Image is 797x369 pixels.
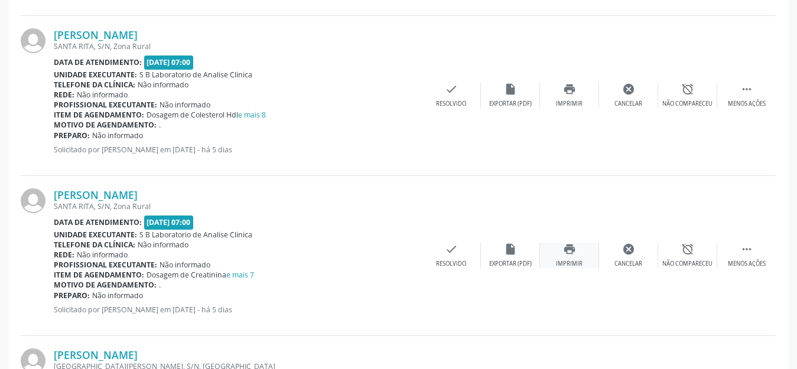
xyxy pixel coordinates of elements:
span: Não informado [92,130,143,141]
div: Imprimir [556,260,583,268]
b: Motivo de agendamento: [54,280,157,290]
b: Data de atendimento: [54,217,142,227]
div: Não compareceu [662,260,713,268]
i: check [445,83,458,96]
span: . [159,280,161,290]
div: Menos ações [728,100,766,108]
span: S B Laboratorio de Analise Clinica [139,70,252,80]
i:  [740,83,753,96]
span: Não informado [92,290,143,301]
span: Não informado [138,240,188,250]
a: e mais 8 [238,110,266,120]
a: e mais 7 [226,270,254,280]
div: SANTA RITA, S/N, Zona Rural [54,41,422,51]
span: [DATE] 07:00 [144,55,194,69]
b: Item de agendamento: [54,110,144,120]
span: Dosagem de Colesterol Hdl [147,110,266,120]
p: Solicitado por [PERSON_NAME] em [DATE] - há 5 dias [54,305,422,315]
div: Resolvido [436,260,466,268]
b: Item de agendamento: [54,270,144,280]
img: img [21,28,45,53]
i: check [445,243,458,256]
b: Data de atendimento: [54,57,142,67]
div: Cancelar [614,100,642,108]
i: insert_drive_file [504,243,517,256]
b: Rede: [54,90,74,100]
i: cancel [622,83,635,96]
span: Não informado [77,250,128,260]
b: Unidade executante: [54,70,137,80]
div: Não compareceu [662,100,713,108]
span: Não informado [160,260,210,270]
div: Imprimir [556,100,583,108]
a: [PERSON_NAME] [54,188,138,201]
span: S B Laboratorio de Analise Clinica [139,230,252,240]
i: alarm_off [681,243,694,256]
span: Não informado [160,100,210,110]
p: Solicitado por [PERSON_NAME] em [DATE] - há 5 dias [54,145,422,155]
b: Telefone da clínica: [54,240,135,250]
b: Motivo de agendamento: [54,120,157,130]
div: Resolvido [436,100,466,108]
i:  [740,243,753,256]
i: print [563,243,576,256]
div: Menos ações [728,260,766,268]
b: Preparo: [54,290,90,301]
span: Não informado [138,80,188,90]
b: Telefone da clínica: [54,80,135,90]
div: Exportar (PDF) [489,260,532,268]
span: Não informado [77,90,128,100]
i: alarm_off [681,83,694,96]
div: Exportar (PDF) [489,100,532,108]
span: [DATE] 07:00 [144,215,194,229]
span: . [159,120,161,130]
a: [PERSON_NAME] [54,28,138,41]
div: Cancelar [614,260,642,268]
b: Profissional executante: [54,100,157,110]
b: Rede: [54,250,74,260]
i: print [563,83,576,96]
i: insert_drive_file [504,83,517,96]
b: Unidade executante: [54,230,137,240]
b: Profissional executante: [54,260,157,270]
div: SANTA RITA, S/N, Zona Rural [54,201,422,211]
img: img [21,188,45,213]
i: cancel [622,243,635,256]
a: [PERSON_NAME] [54,348,138,361]
b: Preparo: [54,130,90,141]
span: Dosagem de Creatinina [147,270,254,280]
